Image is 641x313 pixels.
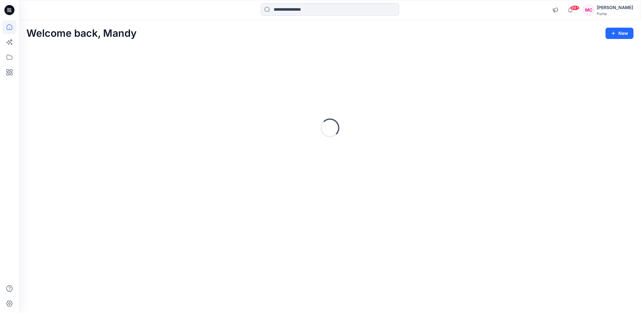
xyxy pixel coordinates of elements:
div: Puma [597,11,633,16]
span: 99+ [570,5,579,10]
h2: Welcome back, Mandy [26,28,137,39]
div: [PERSON_NAME] [597,4,633,11]
div: MC [583,4,594,16]
button: New [605,28,633,39]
